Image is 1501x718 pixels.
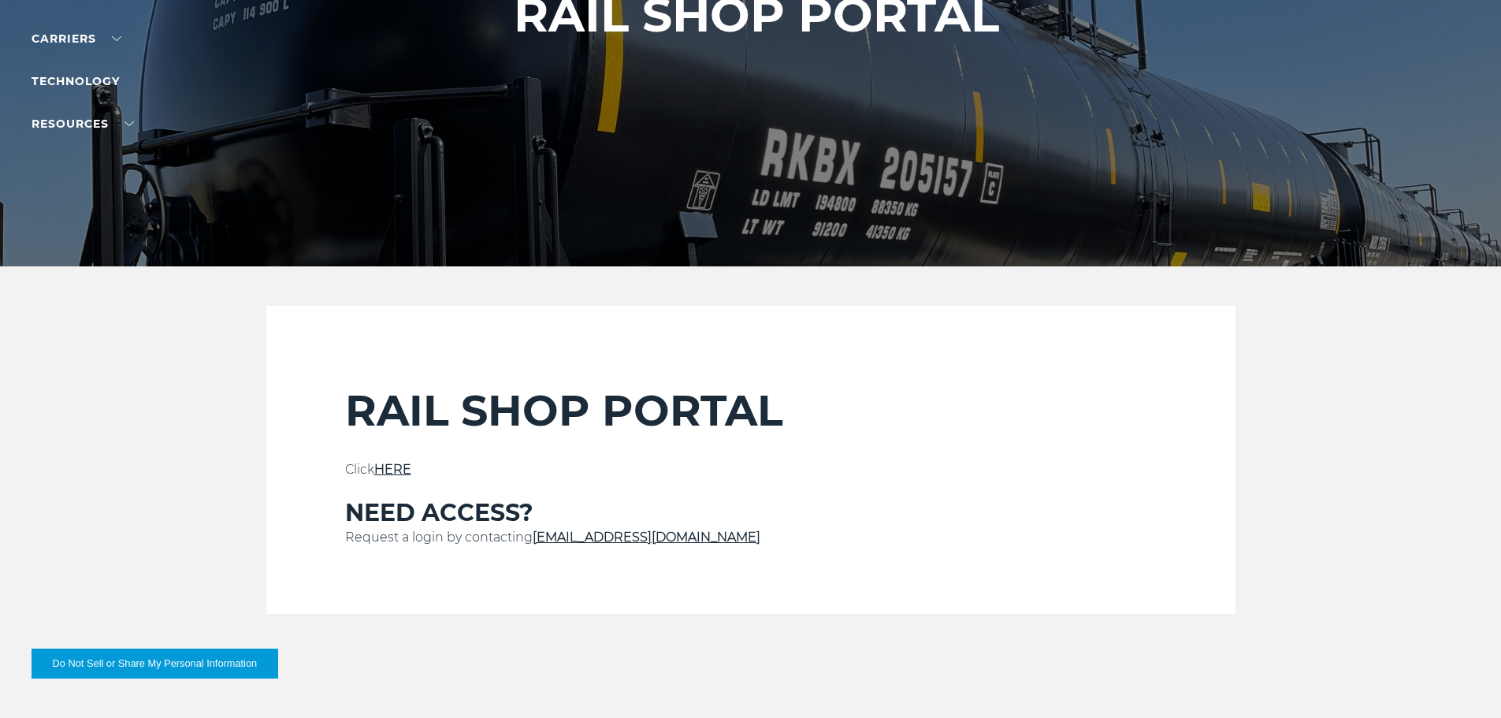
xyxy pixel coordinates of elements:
[345,528,1157,547] p: Request a login by contacting
[32,117,134,131] a: RESOURCES
[32,649,278,679] button: Do Not Sell or Share My Personal Information
[345,460,1157,479] p: Click
[32,32,121,46] a: Carriers
[374,462,411,477] a: HERE
[345,498,1157,528] h3: NEED ACCESS?
[345,385,1157,437] h2: RAIL SHOP PORTAL
[32,74,120,88] a: Technology
[533,530,760,545] a: [EMAIL_ADDRESS][DOMAIN_NAME]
